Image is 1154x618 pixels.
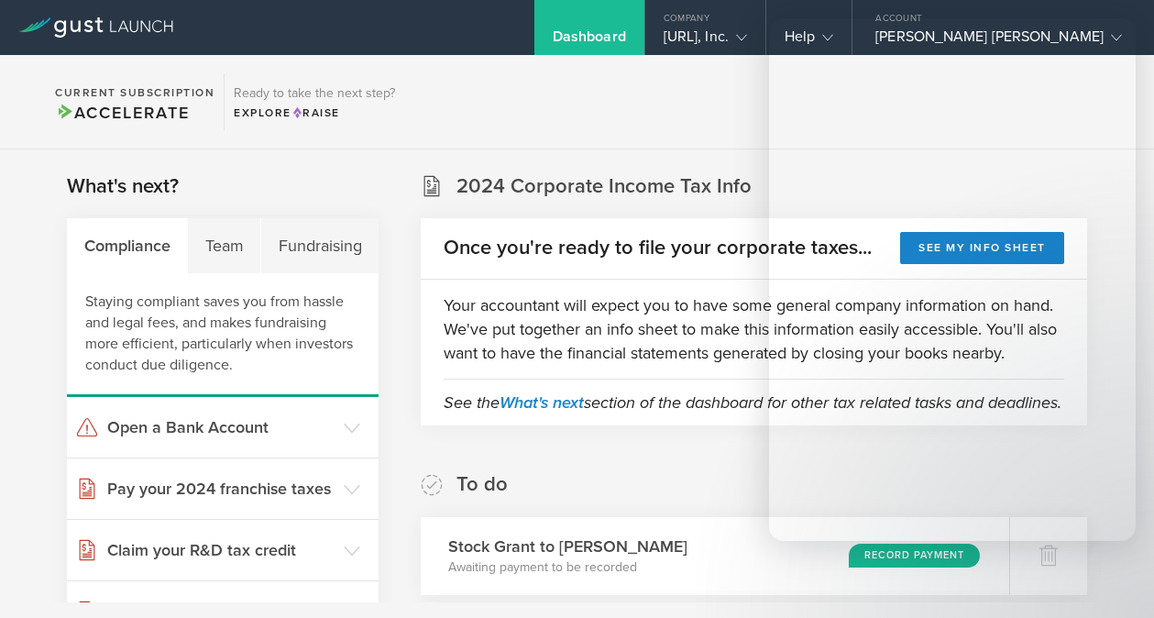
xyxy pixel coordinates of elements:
div: Fundraising [261,218,379,273]
h2: 2024 Corporate Income Tax Info [456,173,752,200]
h3: Pay your 2024 franchise taxes [107,477,335,501]
div: Staying compliant saves you from hassle and legal fees, and makes fundraising more efficient, par... [67,273,379,397]
div: Stock Grant to [PERSON_NAME]Awaiting payment to be recordedRecord Payment [421,517,1009,595]
h2: To do [456,471,508,498]
h2: What's next? [67,173,179,200]
em: See the section of the dashboard for other tax related tasks and deadlines. [444,392,1061,413]
h2: Current Subscription [55,87,214,98]
h3: Claim your R&D tax credit [107,538,335,562]
div: Dashboard [553,28,626,55]
span: Accelerate [55,103,189,123]
h3: Open a Bank Account [107,415,335,439]
div: Explore [234,105,395,121]
iframe: Intercom live chat [1092,556,1136,600]
p: Awaiting payment to be recorded [448,558,687,577]
div: Team [188,218,261,273]
h3: Stock Grant to [PERSON_NAME] [448,535,687,558]
div: Record Payment [849,544,980,568]
a: What's next [500,392,584,413]
h2: Once you're ready to file your corporate taxes... [444,235,872,261]
p: Your accountant will expect you to have some general company information on hand. We've put toget... [444,293,1064,365]
div: Ready to take the next step?ExploreRaise [224,73,404,130]
span: Raise [291,106,340,119]
iframe: To enrich screen reader interactions, please activate Accessibility in Grammarly extension settings [769,18,1136,541]
div: [URL], Inc. [664,28,747,55]
h3: Ready to take the next step? [234,87,395,100]
div: Compliance [67,218,188,273]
